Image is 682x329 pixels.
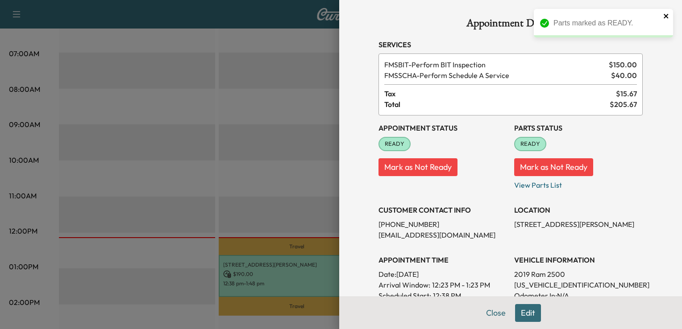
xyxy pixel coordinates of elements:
p: Scheduled Start: [378,290,431,301]
button: Close [480,304,511,322]
span: $ 15.67 [616,88,637,99]
span: READY [379,140,410,148]
span: $ 205.67 [610,99,637,110]
h3: LOCATION [514,205,643,215]
h3: Parts Status [514,123,643,133]
p: 2019 Ram 2500 [514,269,643,280]
span: Perform BIT Inspection [384,59,605,70]
button: close [663,12,670,20]
div: Parts marked as READY. [553,18,661,29]
span: Perform Schedule A Service [384,70,607,81]
p: [US_VEHICLE_IDENTIFICATION_NUMBER] [514,280,643,290]
span: 12:23 PM - 1:23 PM [432,280,490,290]
span: READY [515,140,545,148]
h3: Services [378,39,643,50]
h3: Appointment Status [378,123,507,133]
p: Arrival Window: [378,280,507,290]
span: Total [384,99,610,110]
span: Tax [384,88,616,99]
button: Mark as Not Ready [378,158,457,176]
p: [EMAIL_ADDRESS][DOMAIN_NAME] [378,230,507,240]
p: [STREET_ADDRESS][PERSON_NAME] [514,219,643,230]
p: 12:38 PM [433,290,461,301]
button: Mark as Not Ready [514,158,593,176]
h1: Appointment Details [378,18,643,32]
p: Date: [DATE] [378,269,507,280]
h3: CUSTOMER CONTACT INFO [378,205,507,215]
h3: VEHICLE INFORMATION [514,255,643,265]
span: $ 40.00 [611,70,637,81]
p: Odometer In: N/A [514,290,643,301]
p: View Parts List [514,176,643,190]
p: [PHONE_NUMBER] [378,219,507,230]
h3: APPOINTMENT TIME [378,255,507,265]
button: Edit [515,304,541,322]
span: $ 150.00 [609,59,637,70]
